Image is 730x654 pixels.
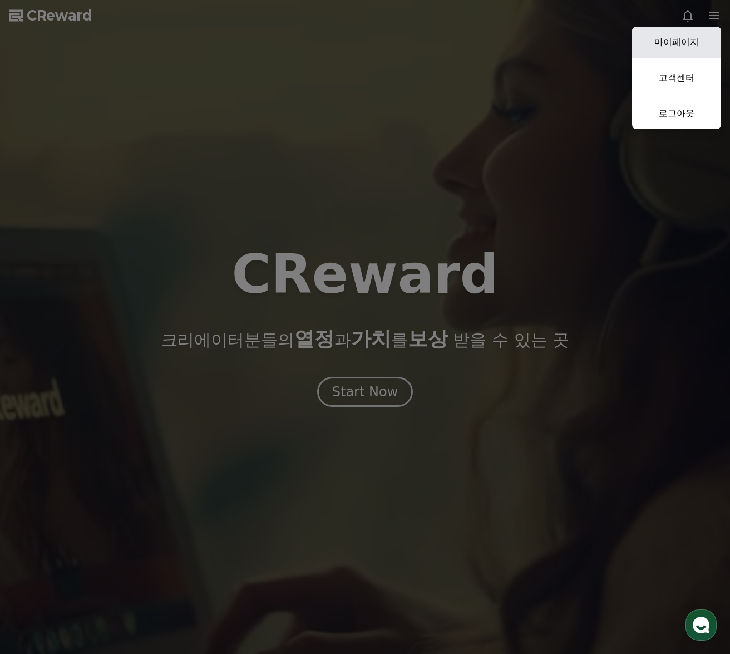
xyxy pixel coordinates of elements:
span: 홈 [35,370,42,378]
a: 로그아웃 [632,98,721,129]
a: 홈 [3,353,73,381]
span: 설정 [172,370,185,378]
a: 설정 [144,353,214,381]
a: 대화 [73,353,144,381]
a: 고객센터 [632,62,721,94]
a: 마이페이지 [632,27,721,58]
span: 대화 [102,370,115,379]
button: 마이페이지 고객센터 로그아웃 [632,27,721,129]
